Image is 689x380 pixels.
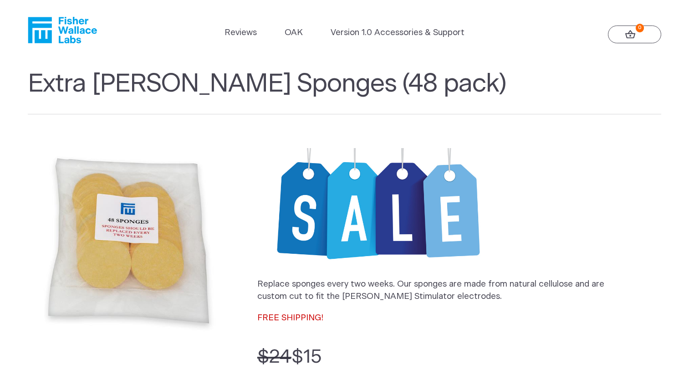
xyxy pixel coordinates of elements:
[608,26,662,44] a: 0
[28,69,662,114] h1: Extra [PERSON_NAME] Sponges (48 pack)
[225,26,257,39] a: Reviews
[257,348,291,366] s: $24
[28,17,97,43] a: Fisher Wallace
[636,24,644,32] strong: 0
[257,343,662,372] p: $15
[28,140,230,342] img: Extra Fisher Wallace Sponges (48 pack)
[257,278,629,303] p: Replace sponges every two weeks. Our sponges are made from natural cellulose and are custom cut t...
[331,26,464,39] a: Version 1.0 Accessories & Support
[285,26,303,39] a: OAK
[257,313,323,322] span: FREE SHIPPING!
